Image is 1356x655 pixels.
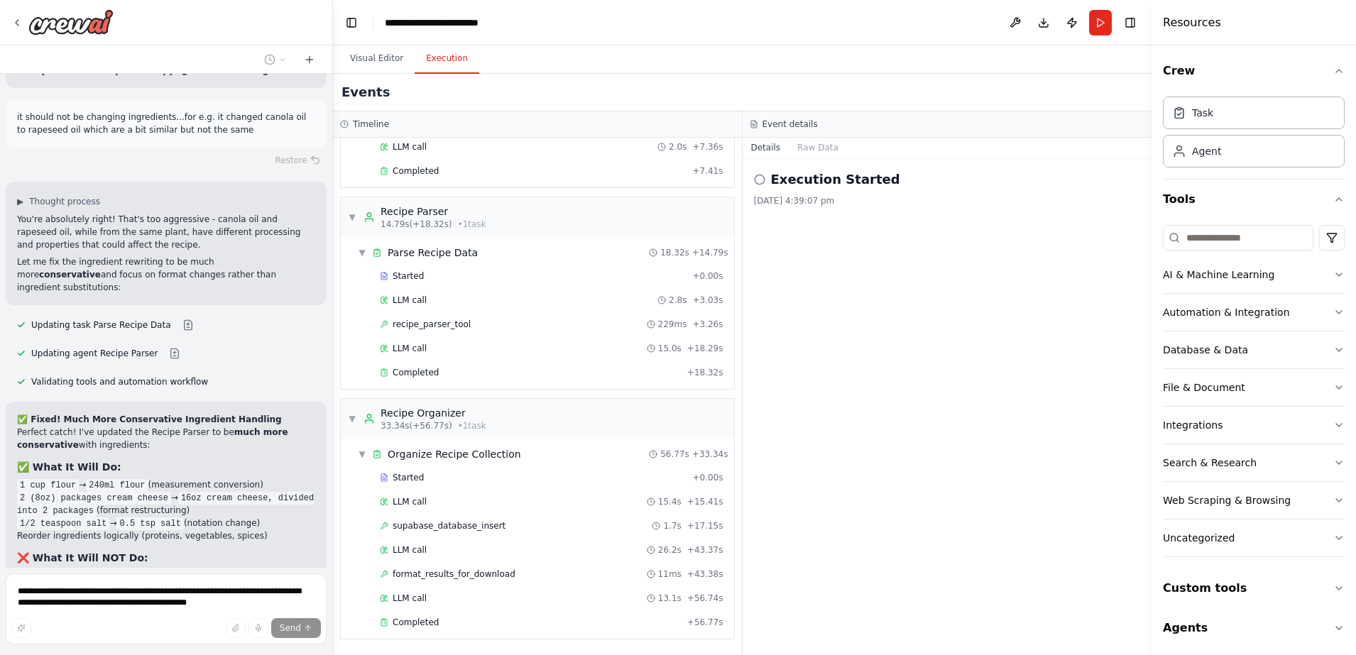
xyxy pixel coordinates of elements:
h2: Execution Started [771,170,900,189]
h3: Event details [762,119,818,130]
button: Send [271,618,321,638]
span: + 17.15s [687,520,723,532]
code: 1 cup flour [17,479,79,492]
div: Integrations [1163,418,1223,432]
div: Agent [1192,144,1221,158]
p: You're absolutely right! That's too aggressive - canola oil and rapeseed oil, while from the same... [17,213,315,251]
div: Recipe Parser [381,204,486,219]
button: Upload files [226,618,246,638]
strong: ❌ What It Will NOT Do: [17,552,148,563]
span: 1.7s [663,520,681,532]
span: Thought process [29,196,100,207]
h3: Timeline [353,119,389,130]
span: ▼ [348,211,356,223]
span: + 56.74s [687,593,723,604]
button: Improve this prompt [11,618,31,638]
code: 0.5 tsp salt [116,517,183,530]
span: + 33.34s [692,448,728,460]
code: 2 (8oz) packages cream cheese [17,492,171,505]
span: + 18.32s [687,367,723,378]
span: + 3.03s [692,295,723,306]
div: Automation & Integration [1163,305,1290,319]
span: 11ms [658,568,682,580]
span: ▶ [17,196,23,207]
li: Reorder ingredients logically (proteins, vegetables, spices) [17,529,315,542]
button: Crew [1163,51,1345,91]
span: Parse Recipe Data [388,246,478,260]
button: Execution [415,44,479,74]
span: + 56.77s [687,617,723,628]
li: → (format restructuring) [17,491,315,517]
span: LLM call [393,544,427,556]
span: + 15.41s [687,496,723,507]
button: Hide right sidebar [1120,13,1140,33]
button: Details [743,138,789,158]
strong: ✅ What It Will Do: [17,461,121,473]
button: Visual Editor [339,44,415,74]
span: + 43.38s [687,568,723,580]
span: 2.0s [669,141,687,153]
span: Updating agent Recipe Parser [31,348,158,359]
div: Web Scraping & Browsing [1163,493,1291,507]
span: • 1 task [458,219,486,230]
button: Custom tools [1163,568,1345,608]
div: AI & Machine Learning [1163,268,1274,282]
button: Search & Research [1163,444,1345,481]
strong: ✅ Fixed! Much More Conservative Ingredient Handling [17,414,282,424]
span: LLM call [393,496,427,507]
span: 26.2s [658,544,682,556]
button: Raw Data [789,138,847,158]
button: Switch to previous chat [258,51,292,68]
span: Updating task Parse Recipe Data [31,319,171,331]
span: LLM call [393,343,427,354]
span: Started [393,270,424,282]
p: Perfect catch! I've updated the Recipe Parser to be with ingredients: [17,426,315,451]
span: 229ms [658,319,687,330]
h4: Resources [1163,14,1221,31]
p: Let me fix the ingredient rewriting to be much more and focus on format changes rather than ingre... [17,255,315,294]
span: + 0.00s [692,472,723,483]
span: format_results_for_download [393,568,515,580]
span: 15.4s [658,496,682,507]
button: Automation & Integration [1163,294,1345,331]
p: it should not be changing ingredients...for e.g. it changed canola oil to rapeseed oil which are ... [17,111,315,136]
button: Web Scraping & Browsing [1163,482,1345,519]
span: Organize Recipe Collection [388,447,521,461]
div: File & Document [1163,380,1245,395]
div: Search & Research [1163,456,1257,470]
span: ▼ [358,247,366,258]
button: File & Document [1163,369,1345,406]
button: Database & Data [1163,331,1345,368]
span: + 0.00s [692,270,723,282]
button: Integrations [1163,407,1345,444]
div: [DATE] 4:39:07 pm [754,195,1141,207]
span: Completed [393,165,439,177]
span: 2.8s [669,295,687,306]
h2: Events [341,82,390,102]
span: Completed [393,617,439,628]
span: 18.32s [660,247,689,258]
nav: breadcrumb [385,16,503,30]
button: Click to speak your automation idea [248,618,268,638]
span: + 43.37s [687,544,723,556]
button: Hide left sidebar [341,13,361,33]
span: supabase_database_insert [393,520,505,532]
code: 16oz cream cheese, divided into 2 packages [17,492,314,517]
span: ▼ [358,448,366,460]
button: Tools [1163,180,1345,219]
span: LLM call [393,141,427,153]
span: 15.0s [658,343,682,354]
span: ▼ [348,413,356,424]
span: + 18.29s [687,343,723,354]
button: Start a new chat [298,51,321,68]
div: Tools [1163,219,1345,568]
span: recipe_parser_tool [393,319,471,330]
span: 33.34s (+56.77s) [381,420,452,431]
span: 14.79s (+18.32s) [381,219,452,230]
li: → (measurement conversion) [17,478,315,491]
span: + 7.36s [692,141,723,153]
span: + 7.41s [692,165,723,177]
button: AI & Machine Learning [1163,256,1345,293]
span: Completed [393,367,439,378]
span: Started [393,472,424,483]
